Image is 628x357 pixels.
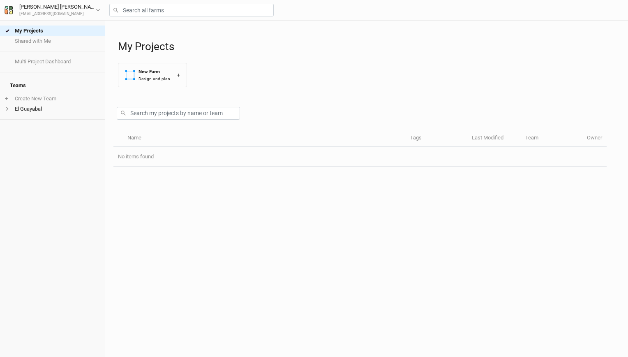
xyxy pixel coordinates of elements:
td: No items found [113,147,607,167]
th: Tags [406,130,467,147]
th: Name [122,130,405,147]
h4: Teams [5,77,100,94]
div: [PERSON_NAME] [PERSON_NAME] [19,3,96,11]
input: Search my projects by name or team [117,107,240,120]
button: [PERSON_NAME] [PERSON_NAME][EMAIL_ADDRESS][DOMAIN_NAME] [4,2,101,17]
div: Design and plan [139,76,170,82]
th: Team [521,130,582,147]
h1: My Projects [118,40,620,53]
div: + [177,71,180,79]
input: Search all farms [109,4,274,16]
div: New Farm [139,68,170,75]
div: [EMAIL_ADDRESS][DOMAIN_NAME] [19,11,96,17]
button: New FarmDesign and plan+ [118,63,187,87]
th: Owner [582,130,607,147]
th: Last Modified [467,130,521,147]
span: + [5,95,8,102]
